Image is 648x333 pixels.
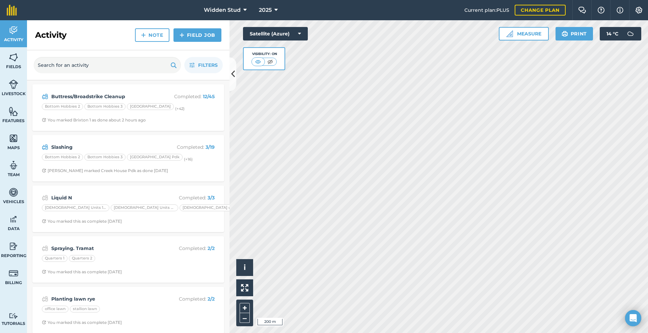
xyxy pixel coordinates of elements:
strong: Planting lawn rye [51,295,158,303]
span: Current plan : PLUS [464,6,509,14]
div: Visibility: On [251,51,277,57]
img: svg+xml;base64,PD94bWwgdmVyc2lvbj0iMS4wIiBlbmNvZGluZz0idXRmLTgiPz4KPCEtLSBHZW5lcmF0b3I6IEFkb2JlIE... [9,313,18,319]
img: svg+xml;base64,PD94bWwgdmVyc2lvbj0iMS4wIiBlbmNvZGluZz0idXRmLTgiPz4KPCEtLSBHZW5lcmF0b3I6IEFkb2JlIE... [9,79,18,89]
small: (+ 42 ) [175,106,185,111]
a: Planting lawn ryeCompleted: 2/2office lawnstallion lawnClock with arrow pointing clockwiseYou mar... [36,291,220,329]
span: 2025 [259,6,272,14]
img: Clock with arrow pointing clockwise [42,320,46,325]
img: svg+xml;base64,PD94bWwgdmVyc2lvbj0iMS4wIiBlbmNvZGluZz0idXRmLTgiPz4KPCEtLSBHZW5lcmF0b3I6IEFkb2JlIE... [42,143,48,151]
img: svg+xml;base64,PHN2ZyB4bWxucz0iaHR0cDovL3d3dy53My5vcmcvMjAwMC9zdmciIHdpZHRoPSI1NiIgaGVpZ2h0PSI2MC... [9,106,18,116]
button: + [240,303,250,313]
a: Liquid NCompleted: 3/3[DEMOGRAPHIC_DATA] Units 1-4[DEMOGRAPHIC_DATA] Units 5-8[DEMOGRAPHIC_DATA] ... [36,190,220,228]
img: svg+xml;base64,PHN2ZyB4bWxucz0iaHR0cDovL3d3dy53My5vcmcvMjAwMC9zdmciIHdpZHRoPSI1NiIgaGVpZ2h0PSI2MC... [9,133,18,143]
div: [DEMOGRAPHIC_DATA] units 9-16 [180,204,247,211]
div: Open Intercom Messenger [625,310,641,326]
strong: Buttress/Broadstrike Cleanup [51,93,158,100]
a: SlashingCompleted: 3/19Bottom Hobbies 2Bottom Hobbies 3[GEOGRAPHIC_DATA] Pdk(+16)Clock with arrow... [36,139,220,177]
img: svg+xml;base64,PD94bWwgdmVyc2lvbj0iMS4wIiBlbmNvZGluZz0idXRmLTgiPz4KPCEtLSBHZW5lcmF0b3I6IEFkb2JlIE... [42,92,48,101]
img: Four arrows, one pointing top left, one top right, one bottom right and the last bottom left [241,284,248,292]
div: [DEMOGRAPHIC_DATA] Units 1-4 [42,204,109,211]
img: svg+xml;base64,PHN2ZyB4bWxucz0iaHR0cDovL3d3dy53My5vcmcvMjAwMC9zdmciIHdpZHRoPSI1MCIgaGVpZ2h0PSI0MC... [254,58,262,65]
button: i [236,259,253,276]
span: i [244,263,246,272]
img: svg+xml;base64,PD94bWwgdmVyc2lvbj0iMS4wIiBlbmNvZGluZz0idXRmLTgiPz4KPCEtLSBHZW5lcmF0b3I6IEFkb2JlIE... [9,268,18,278]
button: Print [556,27,593,40]
button: Satellite (Azure) [243,27,308,40]
a: Change plan [515,5,566,16]
button: – [240,313,250,323]
img: Two speech bubbles overlapping with the left bubble in the forefront [578,7,586,13]
img: svg+xml;base64,PD94bWwgdmVyc2lvbj0iMS4wIiBlbmNvZGluZz0idXRmLTgiPz4KPCEtLSBHZW5lcmF0b3I6IEFkb2JlIE... [9,241,18,251]
strong: 2 / 2 [208,296,215,302]
div: Quarters 2 [69,255,95,262]
img: Clock with arrow pointing clockwise [42,168,46,173]
div: [DEMOGRAPHIC_DATA] Units 5-8 [111,204,178,211]
div: [PERSON_NAME] marked Creek House Pdk as done [DATE] [42,168,168,173]
img: svg+xml;base64,PHN2ZyB4bWxucz0iaHR0cDovL3d3dy53My5vcmcvMjAwMC9zdmciIHdpZHRoPSIxNCIgaGVpZ2h0PSIyNC... [141,31,146,39]
img: svg+xml;base64,PD94bWwgdmVyc2lvbj0iMS4wIiBlbmNvZGluZz0idXRmLTgiPz4KPCEtLSBHZW5lcmF0b3I6IEFkb2JlIE... [9,25,18,35]
strong: Liquid N [51,194,158,201]
p: Completed : [161,194,215,201]
img: A question mark icon [597,7,605,13]
div: You marked Brixton 1 as done about 2 hours ago [42,117,146,123]
img: svg+xml;base64,PD94bWwgdmVyc2lvbj0iMS4wIiBlbmNvZGluZz0idXRmLTgiPz4KPCEtLSBHZW5lcmF0b3I6IEFkb2JlIE... [9,187,18,197]
img: Clock with arrow pointing clockwise [42,219,46,223]
div: Bottom Hobbies 2 [42,103,83,110]
div: You marked this as complete [DATE] [42,269,122,275]
a: Note [135,28,169,42]
span: 14 ° C [606,27,618,40]
div: You marked this as complete [DATE] [42,219,122,224]
img: svg+xml;base64,PD94bWwgdmVyc2lvbj0iMS4wIiBlbmNvZGluZz0idXRmLTgiPz4KPCEtLSBHZW5lcmF0b3I6IEFkb2JlIE... [42,194,48,202]
img: A cog icon [635,7,643,13]
img: svg+xml;base64,PD94bWwgdmVyc2lvbj0iMS4wIiBlbmNvZGluZz0idXRmLTgiPz4KPCEtLSBHZW5lcmF0b3I6IEFkb2JlIE... [9,160,18,170]
a: Field Job [173,28,221,42]
button: Measure [499,27,549,40]
img: fieldmargin Logo [7,5,17,16]
div: office lawn [42,306,69,312]
img: svg+xml;base64,PD94bWwgdmVyc2lvbj0iMS4wIiBlbmNvZGluZz0idXRmLTgiPz4KPCEtLSBHZW5lcmF0b3I6IEFkb2JlIE... [42,295,48,303]
a: Spraying. TramatCompleted: 2/2Quarters 1Quarters 2Clock with arrow pointing clockwiseYou marked t... [36,240,220,279]
p: Completed : [161,295,215,303]
strong: 3 / 19 [206,144,215,150]
img: svg+xml;base64,PHN2ZyB4bWxucz0iaHR0cDovL3d3dy53My5vcmcvMjAwMC9zdmciIHdpZHRoPSI1MCIgaGVpZ2h0PSI0MC... [266,58,274,65]
button: Filters [184,57,223,73]
div: [GEOGRAPHIC_DATA] Pdk [127,154,183,161]
div: Bottom Hobbies 3 [84,154,126,161]
img: svg+xml;base64,PHN2ZyB4bWxucz0iaHR0cDovL3d3dy53My5vcmcvMjAwMC9zdmciIHdpZHRoPSI1NiIgaGVpZ2h0PSI2MC... [9,52,18,62]
p: Completed : [161,143,215,151]
img: svg+xml;base64,PHN2ZyB4bWxucz0iaHR0cDovL3d3dy53My5vcmcvMjAwMC9zdmciIHdpZHRoPSIxOSIgaGVpZ2h0PSIyNC... [562,30,568,38]
img: svg+xml;base64,PHN2ZyB4bWxucz0iaHR0cDovL3d3dy53My5vcmcvMjAwMC9zdmciIHdpZHRoPSIxOSIgaGVpZ2h0PSIyNC... [170,61,177,69]
img: svg+xml;base64,PD94bWwgdmVyc2lvbj0iMS4wIiBlbmNvZGluZz0idXRmLTgiPz4KPCEtLSBHZW5lcmF0b3I6IEFkb2JlIE... [42,244,48,252]
span: Filters [198,61,218,69]
div: [GEOGRAPHIC_DATA] [127,103,174,110]
a: Buttress/Broadstrike CleanupCompleted: 12/45Bottom Hobbies 2Bottom Hobbies 3[GEOGRAPHIC_DATA](+42... [36,88,220,127]
span: Widden Stud [204,6,241,14]
img: svg+xml;base64,PD94bWwgdmVyc2lvbj0iMS4wIiBlbmNvZGluZz0idXRmLTgiPz4KPCEtLSBHZW5lcmF0b3I6IEFkb2JlIE... [9,214,18,224]
div: Quarters 1 [42,255,67,262]
div: Bottom Hobbies 3 [84,103,126,110]
img: Clock with arrow pointing clockwise [42,118,46,122]
img: Clock with arrow pointing clockwise [42,270,46,274]
div: Bottom Hobbies 2 [42,154,83,161]
div: You marked this as complete [DATE] [42,320,122,325]
strong: 12 / 45 [203,93,215,100]
strong: Slashing [51,143,158,151]
strong: Spraying. Tramat [51,245,158,252]
img: svg+xml;base64,PHN2ZyB4bWxucz0iaHR0cDovL3d3dy53My5vcmcvMjAwMC9zdmciIHdpZHRoPSIxNCIgaGVpZ2h0PSIyNC... [180,31,184,39]
p: Completed : [161,245,215,252]
small: (+ 16 ) [184,157,193,162]
p: Completed : [161,93,215,100]
input: Search for an activity [34,57,181,73]
button: 14 °C [600,27,641,40]
h2: Activity [35,30,66,40]
strong: 3 / 3 [208,195,215,201]
img: svg+xml;base64,PHN2ZyB4bWxucz0iaHR0cDovL3d3dy53My5vcmcvMjAwMC9zdmciIHdpZHRoPSIxNyIgaGVpZ2h0PSIxNy... [617,6,623,14]
img: svg+xml;base64,PD94bWwgdmVyc2lvbj0iMS4wIiBlbmNvZGluZz0idXRmLTgiPz4KPCEtLSBHZW5lcmF0b3I6IEFkb2JlIE... [624,27,637,40]
img: Ruler icon [506,30,513,37]
div: stallion lawn [70,306,100,312]
strong: 2 / 2 [208,245,215,251]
